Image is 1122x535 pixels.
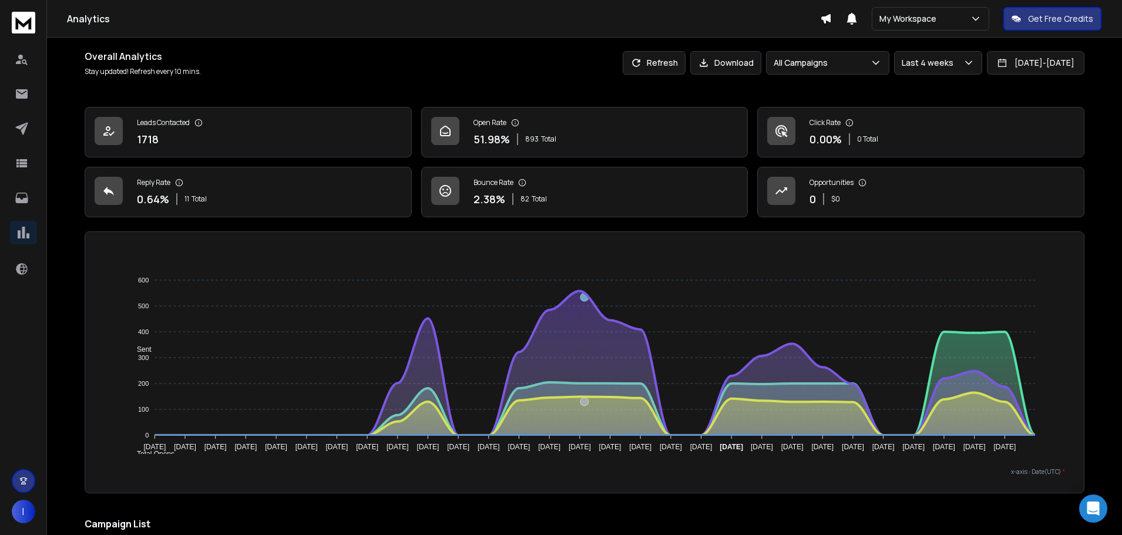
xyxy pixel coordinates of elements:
[902,443,925,451] tspan: [DATE]
[987,51,1084,75] button: [DATE]-[DATE]
[879,13,941,25] p: My Workspace
[104,467,1065,476] p: x-axis : Date(UTC)
[872,443,895,451] tspan: [DATE]
[137,178,170,187] p: Reply Rate
[538,443,560,451] tspan: [DATE]
[831,194,840,204] p: $ 0
[234,443,257,451] tspan: [DATE]
[473,178,513,187] p: Bounce Rate
[356,443,378,451] tspan: [DATE]
[447,443,469,451] tspan: [DATE]
[143,443,166,451] tspan: [DATE]
[623,51,686,75] button: Refresh
[473,131,510,147] p: 51.98 %
[478,443,500,451] tspan: [DATE]
[757,167,1084,217] a: Opportunities0$0
[85,167,412,217] a: Reply Rate0.64%11Total
[811,443,834,451] tspan: [DATE]
[902,57,958,69] p: Last 4 weeks
[85,517,1084,531] h2: Campaign List
[809,118,841,127] p: Click Rate
[138,406,149,413] tspan: 100
[781,443,804,451] tspan: [DATE]
[184,194,189,204] span: 11
[757,107,1084,157] a: Click Rate0.00%0 Total
[137,118,190,127] p: Leads Contacted
[714,57,754,69] p: Download
[520,194,529,204] span: 82
[660,443,682,451] tspan: [DATE]
[690,443,713,451] tspan: [DATE]
[809,131,842,147] p: 0.00 %
[174,443,196,451] tspan: [DATE]
[525,134,539,144] span: 893
[85,49,201,63] h1: Overall Analytics
[541,134,556,144] span: Total
[128,345,152,354] span: Sent
[933,443,955,451] tspan: [DATE]
[473,191,505,207] p: 2.38 %
[138,302,149,309] tspan: 500
[138,328,149,335] tspan: 400
[137,131,159,147] p: 1718
[599,443,622,451] tspan: [DATE]
[647,57,678,69] p: Refresh
[720,443,743,451] tspan: [DATE]
[1003,7,1101,31] button: Get Free Credits
[963,443,986,451] tspan: [DATE]
[421,167,748,217] a: Bounce Rate2.38%82Total
[387,443,409,451] tspan: [DATE]
[690,51,761,75] button: Download
[751,443,773,451] tspan: [DATE]
[473,118,506,127] p: Open Rate
[508,443,530,451] tspan: [DATE]
[809,191,816,207] p: 0
[809,178,854,187] p: Opportunities
[192,194,207,204] span: Total
[85,107,412,157] a: Leads Contacted1718
[569,443,591,451] tspan: [DATE]
[417,443,439,451] tspan: [DATE]
[325,443,348,451] tspan: [DATE]
[138,380,149,387] tspan: 200
[12,500,35,523] button: I
[138,277,149,284] tspan: 600
[128,450,174,458] span: Total Opens
[145,432,149,439] tspan: 0
[532,194,547,204] span: Total
[85,67,201,76] p: Stay updated! Refresh every 10 mins.
[1079,494,1107,523] div: Open Intercom Messenger
[265,443,287,451] tspan: [DATE]
[994,443,1016,451] tspan: [DATE]
[67,12,820,26] h1: Analytics
[1028,13,1093,25] p: Get Free Credits
[842,443,864,451] tspan: [DATE]
[421,107,748,157] a: Open Rate51.98%893Total
[774,57,832,69] p: All Campaigns
[857,134,878,144] p: 0 Total
[629,443,651,451] tspan: [DATE]
[12,12,35,33] img: logo
[204,443,227,451] tspan: [DATE]
[295,443,318,451] tspan: [DATE]
[137,191,169,207] p: 0.64 %
[138,354,149,361] tspan: 300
